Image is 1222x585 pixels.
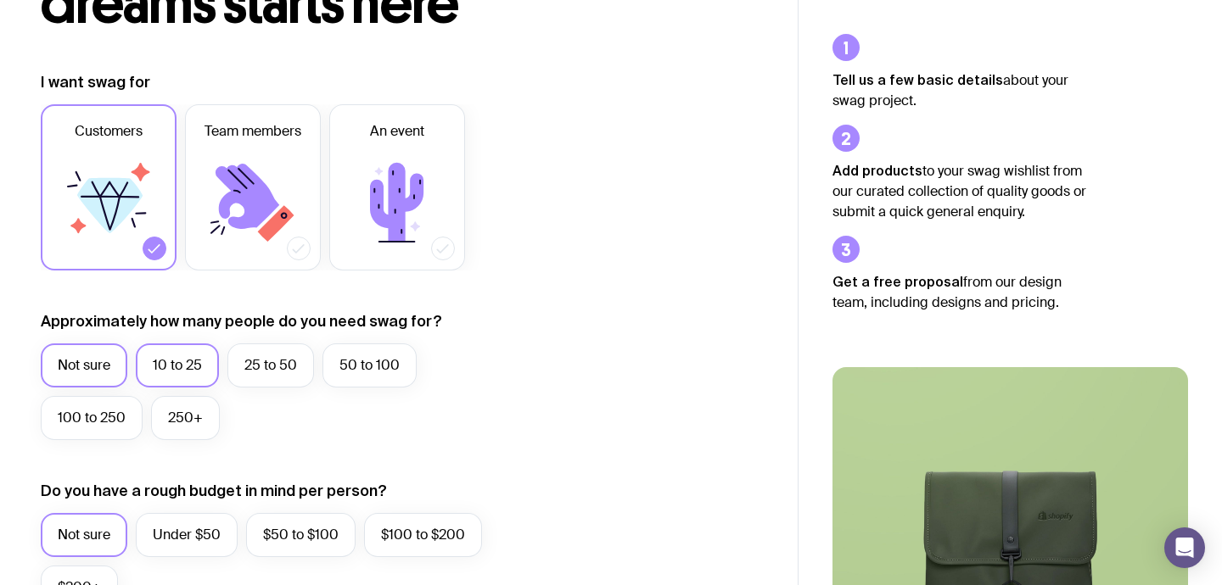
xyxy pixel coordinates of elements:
strong: Add products [832,163,922,178]
label: I want swag for [41,72,150,92]
p: about your swag project. [832,70,1087,111]
label: Approximately how many people do you need swag for? [41,311,442,331]
label: 10 to 25 [136,343,219,387]
div: Open Intercom Messenger [1164,527,1205,568]
strong: Get a free proposal [832,274,963,289]
label: 25 to 50 [227,343,314,387]
label: 250+ [151,396,220,440]
label: 50 to 100 [322,343,417,387]
label: Do you have a rough budget in mind per person? [41,481,387,501]
span: An event [370,121,424,142]
label: 100 to 250 [41,396,143,440]
label: Under $50 [136,513,238,557]
span: Customers [75,121,143,142]
p: to your swag wishlist from our curated collection of quality goods or submit a quick general enqu... [832,160,1087,222]
label: Not sure [41,343,127,387]
p: from our design team, including designs and pricing. [832,271,1087,313]
span: Team members [205,121,301,142]
strong: Tell us a few basic details [832,72,1003,87]
label: $50 to $100 [246,513,356,557]
label: Not sure [41,513,127,557]
label: $100 to $200 [364,513,482,557]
